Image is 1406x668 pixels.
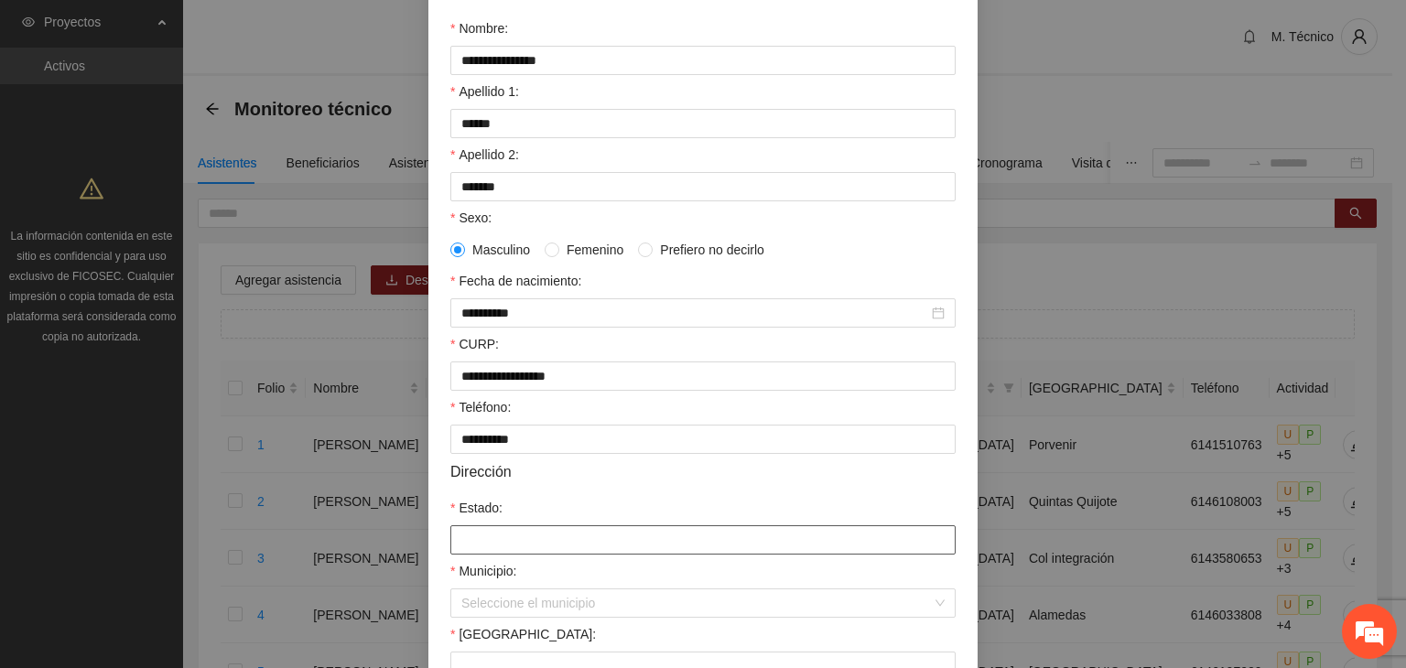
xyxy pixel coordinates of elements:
input: Teléfono: [450,425,956,454]
label: Nombre: [450,18,508,38]
div: Minimizar ventana de chat en vivo [300,9,344,53]
label: Apellido 1: [450,81,519,102]
input: Apellido 1: [450,109,956,138]
label: Apellido 2: [450,145,519,165]
label: Colonia: [450,624,596,644]
input: Municipio: [461,589,932,617]
label: Municipio: [450,561,516,581]
span: Femenino [559,240,631,260]
textarea: Escriba su mensaje y pulse “Intro” [9,461,349,525]
label: Fecha de nacimiento: [450,271,581,291]
label: CURP: [450,334,499,354]
input: Apellido 2: [450,172,956,201]
span: Estamos en línea. [106,225,253,410]
input: Fecha de nacimiento: [461,303,928,323]
div: Chatee con nosotros ahora [95,93,308,117]
span: Masculino [465,240,537,260]
span: Dirección [450,460,512,483]
label: Sexo: [450,208,492,228]
label: Teléfono: [450,397,511,417]
label: Estado: [450,498,503,518]
input: CURP: [450,361,956,391]
span: Prefiero no decirlo [653,240,772,260]
input: Nombre: [450,46,956,75]
input: Estado: [450,525,956,555]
